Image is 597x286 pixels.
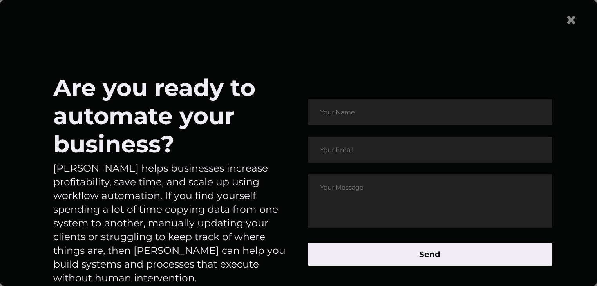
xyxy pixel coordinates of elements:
[53,74,288,158] h1: Are you ready to automate your business?
[565,8,577,32] span: ×
[559,4,583,36] button: Close
[308,243,552,266] button: Send
[53,161,288,285] p: [PERSON_NAME] helps businesses increase profitability, save time, and scale up using workflow aut...
[308,137,552,163] input: Your Email
[308,99,552,125] input: Your Name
